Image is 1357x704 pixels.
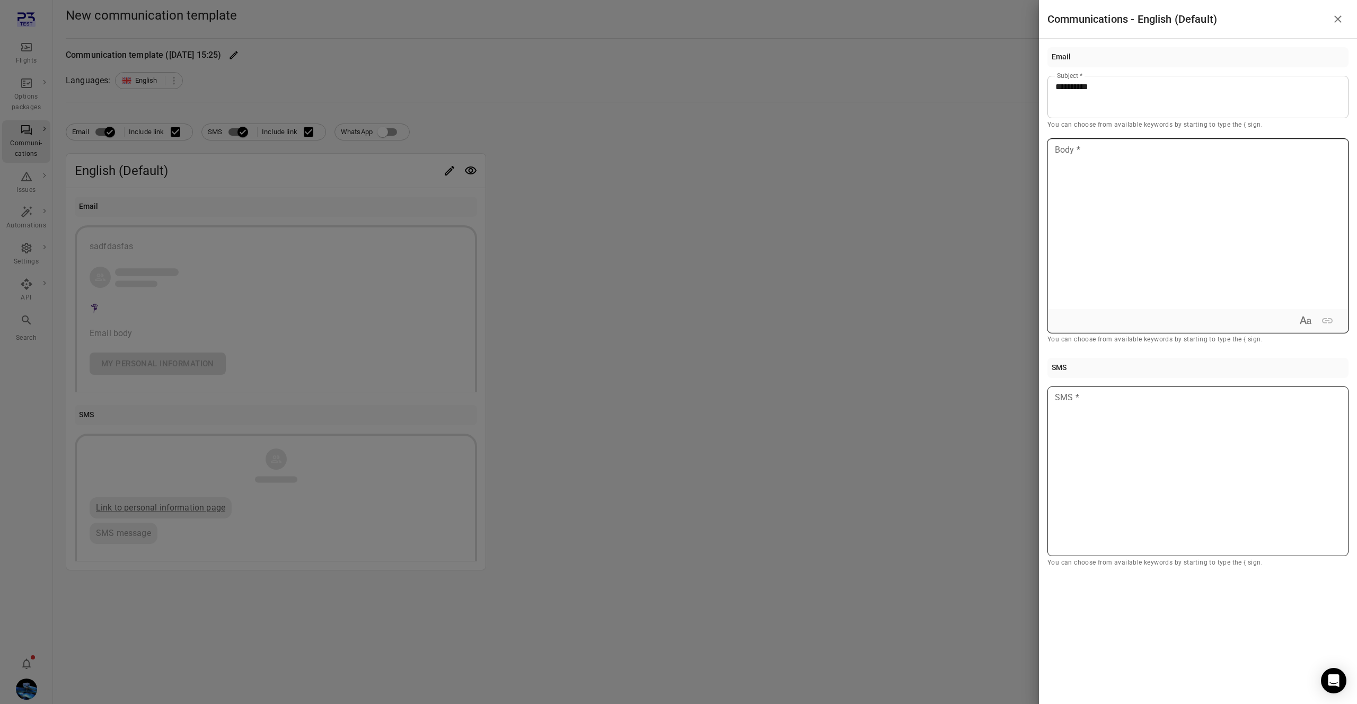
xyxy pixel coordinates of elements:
button: Close drawer [1327,8,1349,30]
p: You can choose from available keywords by starting to type the { sign. [1047,120,1349,130]
button: Expand text format [1296,311,1316,331]
p: You can choose from available keywords by starting to type the { sign. [1047,558,1349,568]
h1: Communications - English (Default) [1047,11,1217,28]
div: SMS [1052,362,1067,374]
div: Rich text formatting [1293,309,1340,333]
div: Open Intercom Messenger [1321,668,1346,693]
p: You can choose from available keywords by starting to type the { sign. [1047,335,1349,345]
div: Email [1052,51,1071,63]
